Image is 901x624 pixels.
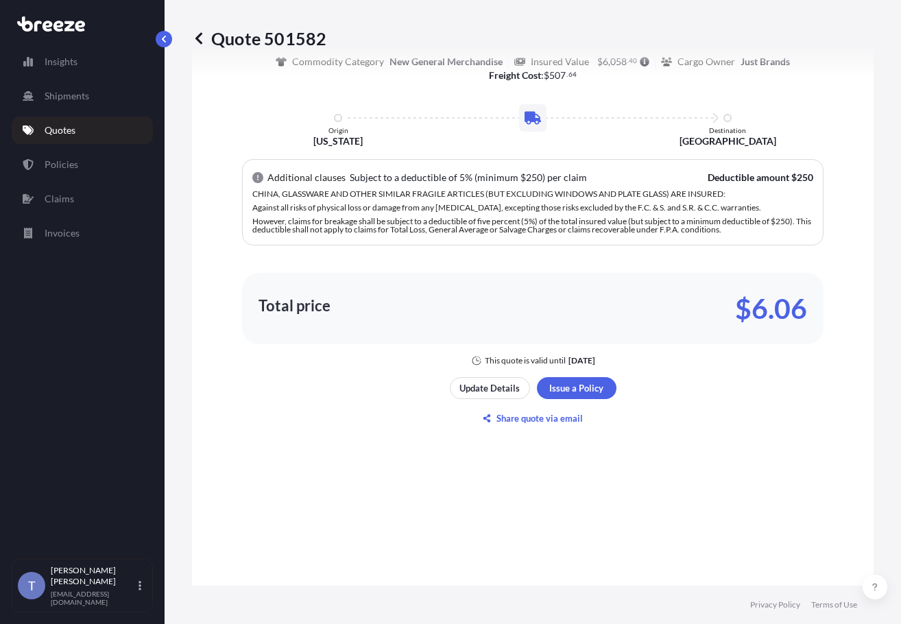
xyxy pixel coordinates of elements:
p: Share quote via email [496,411,583,425]
p: Update Details [459,381,520,395]
p: $6.06 [735,298,807,320]
p: Shipments [45,89,89,103]
p: [PERSON_NAME] [PERSON_NAME] [51,565,136,587]
p: Origin [328,126,348,134]
span: T [28,579,36,592]
a: Quotes [12,117,153,144]
a: Insights [12,48,153,75]
p: Claims [45,192,74,206]
p: Against all risks of physical loss or damage from any [MEDICAL_DATA], excepting those risks exclu... [252,204,813,212]
button: Share quote via email [450,407,616,429]
p: However, claims for breakage shall be subject to a deductible of five percent (5%) of the total i... [252,217,813,234]
a: Policies [12,151,153,178]
span: $ [544,71,549,80]
p: Destination [709,126,746,134]
p: Issue a Policy [549,381,603,395]
p: Quotes [45,123,75,137]
a: Privacy Policy [750,599,800,610]
span: 507 [549,71,566,80]
p: [DATE] [568,355,595,366]
p: This quote is valid until [485,355,566,366]
a: Shipments [12,82,153,110]
p: Total price [259,299,331,313]
span: . [566,72,568,77]
p: Additional clauses [267,171,346,184]
p: [US_STATE] [313,134,363,148]
a: Terms of Use [811,599,857,610]
p: Insights [45,55,77,69]
p: Deductible amount $250 [708,171,813,184]
button: Update Details [450,377,530,399]
a: Claims [12,185,153,213]
p: Invoices [45,226,80,240]
p: Policies [45,158,78,171]
button: Issue a Policy [537,377,616,399]
p: Subject to a deductible of 5% (minimum $250) per claim [350,171,587,184]
p: [EMAIL_ADDRESS][DOMAIN_NAME] [51,590,136,606]
a: Invoices [12,219,153,247]
p: [GEOGRAPHIC_DATA] [680,134,776,148]
p: Quote 501582 [192,27,326,49]
span: 64 [568,72,577,77]
p: CHINA, GLASSWARE AND OTHER SIMILAR FRAGILE ARTICLES (BUT EXCLUDING WINDOWS AND PLATE GLASS) ARE I... [252,190,813,198]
